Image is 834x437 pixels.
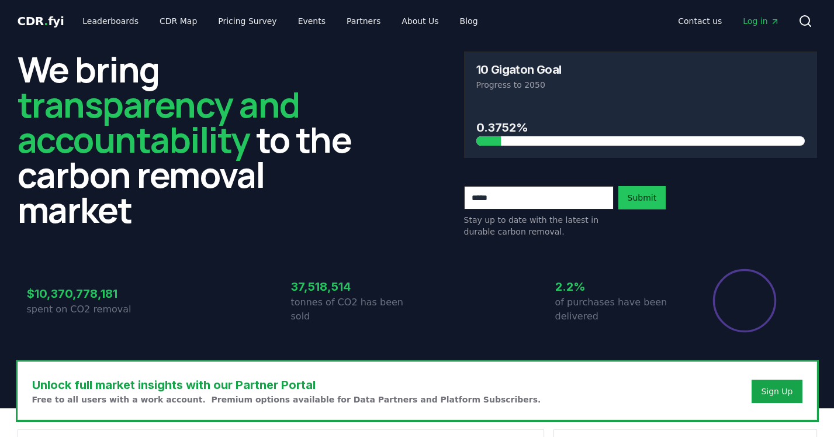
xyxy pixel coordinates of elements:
span: CDR fyi [18,14,64,28]
a: Pricing Survey [209,11,286,32]
p: spent on CO2 removal [27,302,153,316]
a: Leaderboards [73,11,148,32]
p: tonnes of CO2 has been sold [291,295,417,324]
div: Percentage of sales delivered [712,268,777,333]
button: Sign Up [752,380,802,403]
h3: Unlock full market insights with our Partner Portal [32,376,541,394]
a: CDR.fyi [18,13,64,29]
a: Log in [733,11,788,32]
h3: 2.2% [555,278,681,295]
h3: 0.3752% [476,119,805,136]
button: Submit [618,186,666,209]
h3: $10,370,778,181 [27,285,153,302]
p: Stay up to date with the latest in durable carbon removal. [464,214,614,238]
h2: We bring to the carbon removal market [18,51,371,227]
p: of purchases have been delivered [555,295,681,324]
h3: 10 Gigaton Goal [476,64,562,75]
span: . [44,14,48,28]
span: Log in [743,15,779,27]
a: Partners [337,11,390,32]
a: Sign Up [761,386,793,397]
h3: 37,518,514 [291,278,417,295]
p: Free to all users with a work account. Premium options available for Data Partners and Platform S... [32,394,541,405]
p: Progress to 2050 [476,79,805,91]
span: transparency and accountability [18,80,300,163]
nav: Main [669,11,788,32]
a: About Us [392,11,448,32]
a: Events [289,11,335,32]
nav: Main [73,11,487,32]
a: Blog [451,11,487,32]
a: Contact us [669,11,731,32]
a: CDR Map [150,11,206,32]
